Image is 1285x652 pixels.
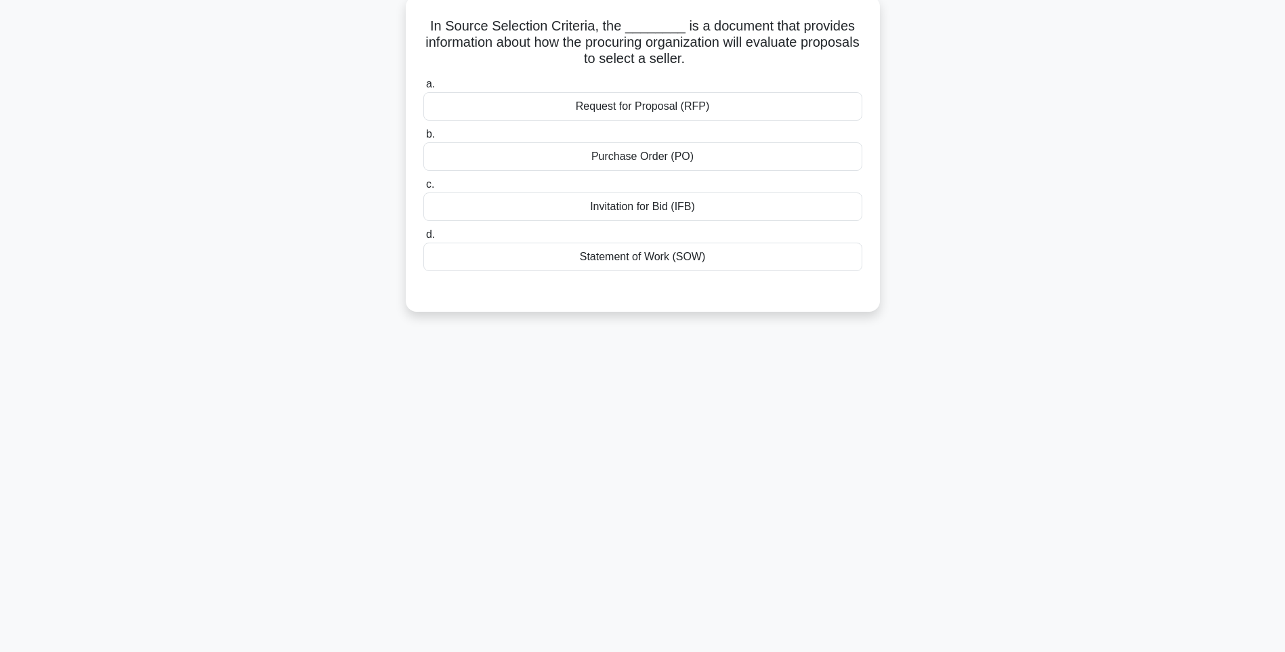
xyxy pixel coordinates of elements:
div: Purchase Order (PO) [423,142,862,171]
div: Invitation for Bid (IFB) [423,192,862,221]
span: b. [426,128,435,140]
span: a. [426,78,435,89]
div: Request for Proposal (RFP) [423,92,862,121]
span: c. [426,178,434,190]
h5: In Source Selection Criteria, the ________ is a document that provides information about how the ... [422,18,864,68]
div: Statement of Work (SOW) [423,243,862,271]
span: d. [426,228,435,240]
